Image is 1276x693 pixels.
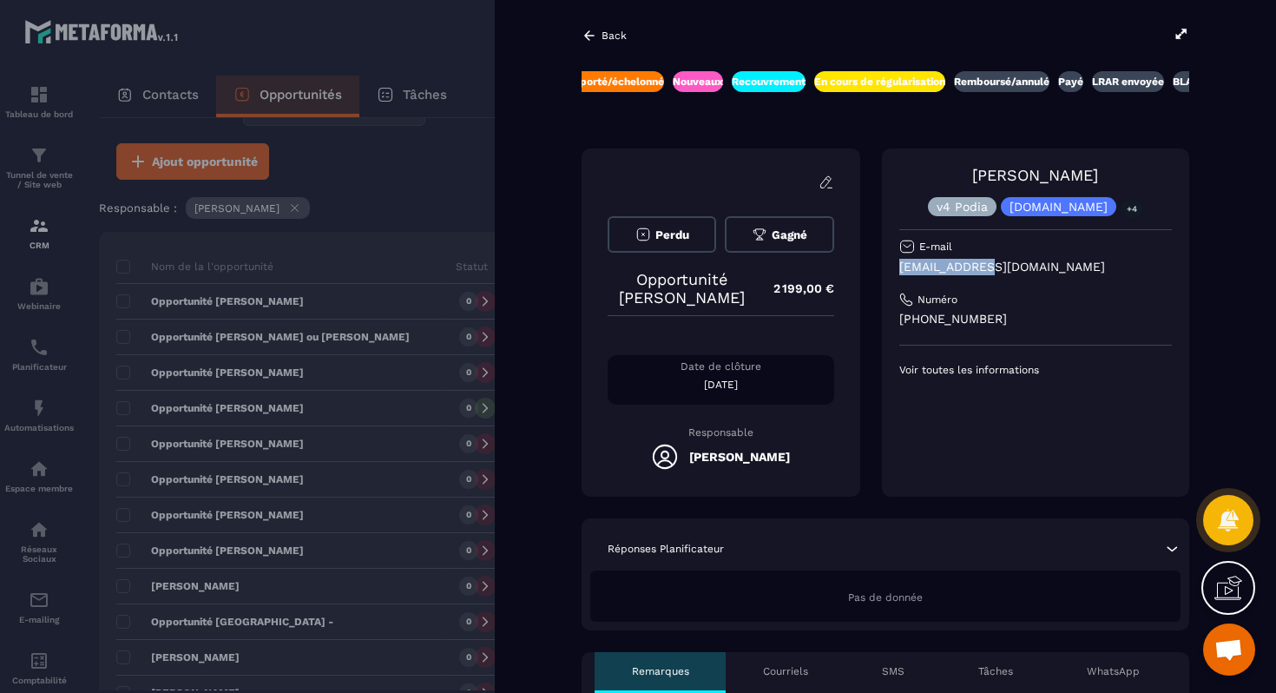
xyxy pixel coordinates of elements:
[899,311,1172,327] p: [PHONE_NUMBER]
[882,664,904,678] p: SMS
[632,664,689,678] p: Remarques
[937,201,988,213] p: v4 Podia
[1173,75,1237,89] p: BLACKLISTE
[772,228,807,241] span: Gagné
[814,75,945,89] p: En cours de régularisation
[608,216,716,253] button: Perdu
[608,360,834,373] p: Date de clôture
[1203,624,1255,676] a: Ouvrir le chat
[608,378,834,392] p: [DATE]
[899,363,1172,377] p: Voir toutes les informations
[689,450,790,464] h5: [PERSON_NAME]
[725,216,833,253] button: Gagné
[756,272,834,306] p: 2 199,00 €
[602,30,627,42] p: Back
[608,542,724,556] p: Réponses Planificateur
[848,591,923,604] span: Pas de donnée
[1087,664,1140,678] p: WhatsApp
[978,664,1013,678] p: Tâches
[919,240,952,254] p: E-mail
[918,293,957,307] p: Numéro
[1058,75,1083,89] p: Payé
[1121,200,1143,218] p: +4
[732,75,806,89] p: Recouvrement
[972,166,1098,184] a: [PERSON_NAME]
[1092,75,1164,89] p: LRAR envoyée
[519,75,664,89] p: Paiement reporté/échelonné
[1010,201,1108,213] p: [DOMAIN_NAME]
[608,426,834,439] p: Responsable
[899,259,1172,275] p: [EMAIL_ADDRESS][DOMAIN_NAME]
[954,75,1049,89] p: Remboursé/annulé
[763,664,808,678] p: Courriels
[655,228,689,241] span: Perdu
[673,75,723,89] p: Nouveaux
[608,270,756,307] p: Opportunité [PERSON_NAME]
